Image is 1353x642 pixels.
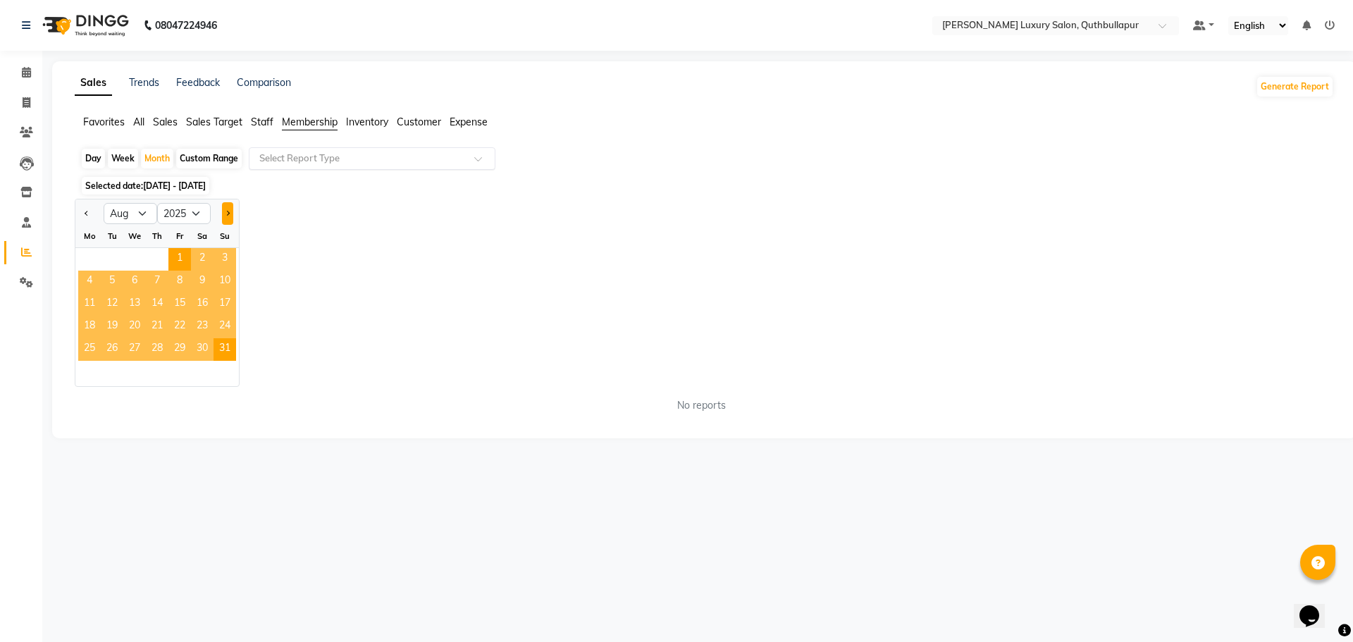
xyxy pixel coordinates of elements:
[1257,77,1333,97] button: Generate Report
[214,271,236,293] span: 10
[78,338,101,361] div: Monday, August 25, 2025
[677,398,726,413] span: No reports
[191,293,214,316] div: Saturday, August 16, 2025
[155,6,217,45] b: 08047224946
[141,149,173,168] div: Month
[191,338,214,361] span: 30
[123,271,146,293] div: Wednesday, August 6, 2025
[168,293,191,316] div: Friday, August 15, 2025
[168,271,191,293] div: Friday, August 8, 2025
[146,271,168,293] span: 7
[450,116,488,128] span: Expense
[191,316,214,338] span: 23
[214,248,236,271] div: Sunday, August 3, 2025
[191,271,214,293] span: 9
[214,271,236,293] div: Sunday, August 10, 2025
[82,149,105,168] div: Day
[251,116,273,128] span: Staff
[346,116,388,128] span: Inventory
[168,248,191,271] div: Friday, August 1, 2025
[168,293,191,316] span: 15
[168,271,191,293] span: 8
[101,293,123,316] div: Tuesday, August 12, 2025
[191,293,214,316] span: 16
[101,316,123,338] span: 19
[78,316,101,338] div: Monday, August 18, 2025
[129,76,159,89] a: Trends
[168,225,191,247] div: Fr
[78,293,101,316] div: Monday, August 11, 2025
[168,248,191,271] span: 1
[176,149,242,168] div: Custom Range
[101,293,123,316] span: 12
[168,316,191,338] div: Friday, August 22, 2025
[81,202,92,225] button: Previous month
[123,338,146,361] span: 27
[168,338,191,361] div: Friday, August 29, 2025
[214,225,236,247] div: Su
[191,248,214,271] span: 2
[146,225,168,247] div: Th
[214,316,236,338] div: Sunday, August 24, 2025
[214,316,236,338] span: 24
[78,338,101,361] span: 25
[143,180,206,191] span: [DATE] - [DATE]
[191,338,214,361] div: Saturday, August 30, 2025
[75,70,112,96] a: Sales
[146,338,168,361] div: Thursday, August 28, 2025
[83,116,125,128] span: Favorites
[214,248,236,271] span: 3
[168,338,191,361] span: 29
[214,293,236,316] div: Sunday, August 17, 2025
[397,116,441,128] span: Customer
[191,271,214,293] div: Saturday, August 9, 2025
[101,338,123,361] span: 26
[78,293,101,316] span: 11
[133,116,144,128] span: All
[108,149,138,168] div: Week
[123,338,146,361] div: Wednesday, August 27, 2025
[36,6,132,45] img: logo
[1294,586,1339,628] iframe: chat widget
[146,271,168,293] div: Thursday, August 7, 2025
[78,271,101,293] span: 4
[123,271,146,293] span: 6
[123,293,146,316] span: 13
[101,271,123,293] div: Tuesday, August 5, 2025
[222,202,233,225] button: Next month
[123,316,146,338] div: Wednesday, August 20, 2025
[191,225,214,247] div: Sa
[146,338,168,361] span: 28
[101,316,123,338] div: Tuesday, August 19, 2025
[146,293,168,316] span: 14
[214,293,236,316] span: 17
[78,271,101,293] div: Monday, August 4, 2025
[123,293,146,316] div: Wednesday, August 13, 2025
[214,338,236,361] span: 31
[78,316,101,338] span: 18
[123,225,146,247] div: We
[176,76,220,89] a: Feedback
[191,316,214,338] div: Saturday, August 23, 2025
[282,116,338,128] span: Membership
[191,248,214,271] div: Saturday, August 2, 2025
[186,116,242,128] span: Sales Target
[101,271,123,293] span: 5
[237,76,291,89] a: Comparison
[157,203,211,224] select: Select year
[104,203,157,224] select: Select month
[78,225,101,247] div: Mo
[146,316,168,338] span: 21
[123,316,146,338] span: 20
[153,116,178,128] span: Sales
[214,338,236,361] div: Sunday, August 31, 2025
[82,177,209,195] span: Selected date:
[101,338,123,361] div: Tuesday, August 26, 2025
[146,293,168,316] div: Thursday, August 14, 2025
[101,225,123,247] div: Tu
[168,316,191,338] span: 22
[146,316,168,338] div: Thursday, August 21, 2025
